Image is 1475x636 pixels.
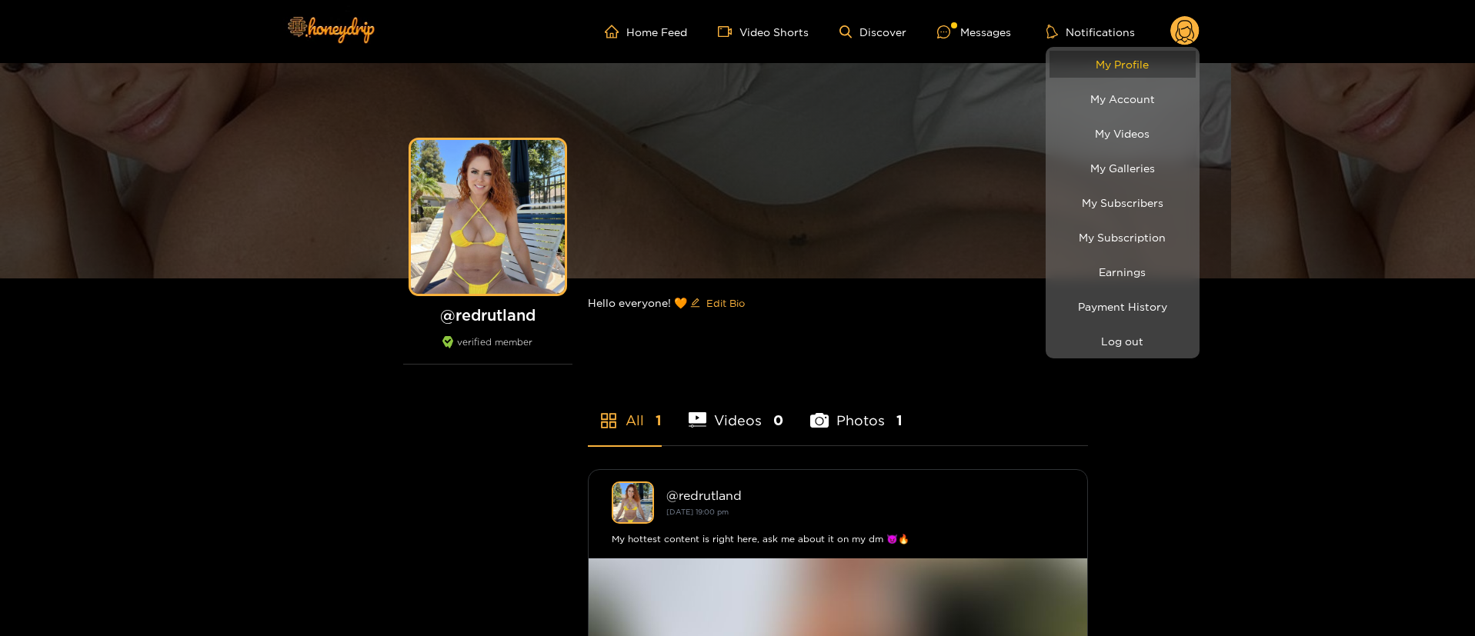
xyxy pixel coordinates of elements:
[1050,224,1196,251] a: My Subscription
[1050,328,1196,355] button: Log out
[1050,85,1196,112] a: My Account
[1050,189,1196,216] a: My Subscribers
[1050,51,1196,78] a: My Profile
[1050,258,1196,285] a: Earnings
[1050,120,1196,147] a: My Videos
[1050,155,1196,181] a: My Galleries
[1050,293,1196,320] a: Payment History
